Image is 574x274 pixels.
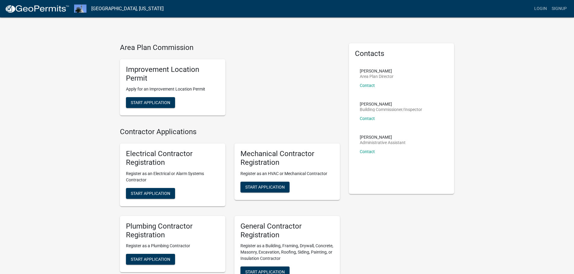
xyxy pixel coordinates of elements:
[74,5,86,13] img: Decatur County, Indiana
[120,43,340,52] h4: Area Plan Commission
[126,243,219,249] p: Register as a Plumbing Contractor
[120,128,340,136] h4: Contractor Applications
[126,65,219,83] h5: Improvement Location Permit
[360,116,375,121] a: Contact
[360,102,422,106] p: [PERSON_NAME]
[240,182,290,192] button: Start Application
[245,184,285,189] span: Start Application
[91,4,164,14] a: [GEOGRAPHIC_DATA], [US_STATE]
[131,257,170,262] span: Start Application
[360,140,406,145] p: Administrative Assistant
[240,222,334,239] h5: General Contractor Registration
[131,191,170,195] span: Start Application
[360,107,422,112] p: Building Commissioner/Inspector
[126,86,219,92] p: Apply for an Improvement Location Permit
[126,254,175,265] button: Start Application
[360,135,406,139] p: [PERSON_NAME]
[240,149,334,167] h5: Mechanical Contractor Registration
[360,83,375,88] a: Contact
[240,171,334,177] p: Register as an HVAC or Mechanical Contractor
[360,69,394,73] p: [PERSON_NAME]
[126,149,219,167] h5: Electrical Contractor Registration
[355,49,448,58] h5: Contacts
[360,149,375,154] a: Contact
[126,171,219,183] p: Register as an Electrical or Alarm Systems Contractor
[126,222,219,239] h5: Plumbing Contractor Registration
[549,3,569,14] a: Signup
[532,3,549,14] a: Login
[126,97,175,108] button: Start Application
[131,100,170,105] span: Start Application
[360,74,394,79] p: Area Plan Director
[126,188,175,199] button: Start Application
[240,243,334,262] p: Register as a Building, Framing, Drywall, Concrete, Masonry, Excavation, Roofing, Siding, Paintin...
